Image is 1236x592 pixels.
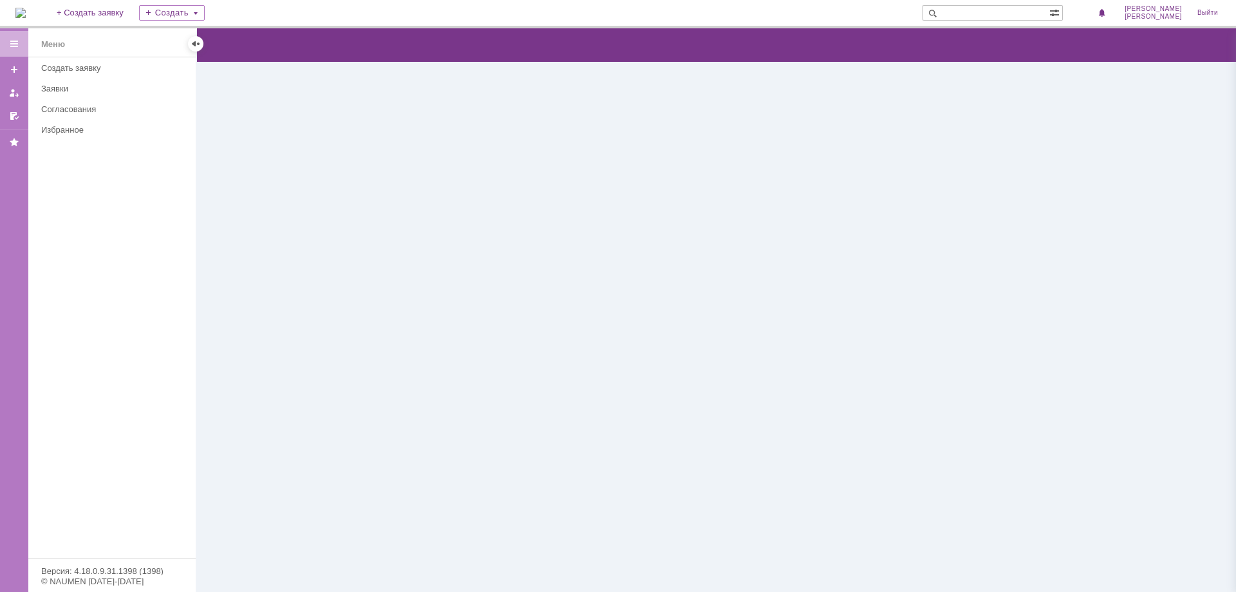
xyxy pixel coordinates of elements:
span: [PERSON_NAME] [1125,13,1182,21]
div: Создать заявку [41,63,188,73]
div: Заявки [41,84,188,93]
a: Заявки [36,79,193,99]
div: © NAUMEN [DATE]-[DATE] [41,577,183,586]
div: Избранное [41,125,174,135]
a: Согласования [36,99,193,119]
a: Мои согласования [4,106,24,126]
a: Создать заявку [36,58,193,78]
div: Согласования [41,104,188,114]
span: [PERSON_NAME] [1125,5,1182,13]
div: Создать [139,5,205,21]
a: Мои заявки [4,82,24,103]
a: Создать заявку [4,59,24,80]
span: Расширенный поиск [1049,6,1062,18]
a: Перейти на домашнюю страницу [15,8,26,18]
img: logo [15,8,26,18]
div: Версия: 4.18.0.9.31.1398 (1398) [41,567,183,575]
div: Меню [41,37,65,52]
div: Скрыть меню [188,36,203,52]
